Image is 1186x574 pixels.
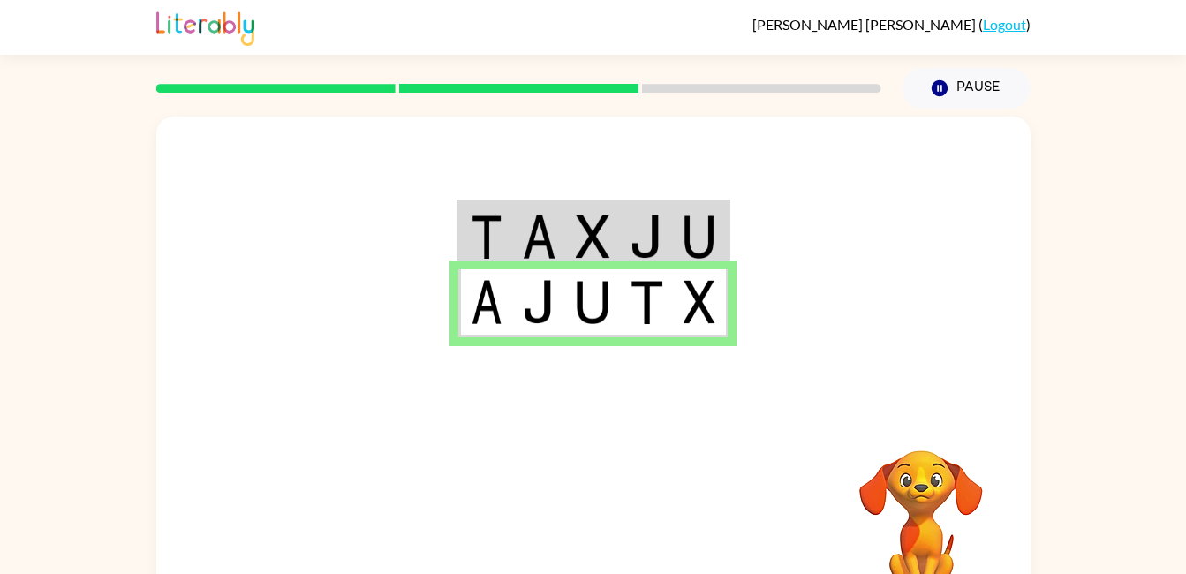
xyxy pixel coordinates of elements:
[522,215,555,259] img: a
[983,16,1026,33] a: Logout
[752,16,978,33] span: [PERSON_NAME] [PERSON_NAME]
[156,7,254,46] img: Literably
[522,280,555,324] img: j
[576,280,609,324] img: u
[471,280,502,324] img: a
[684,280,715,324] img: x
[630,280,663,324] img: t
[471,215,502,259] img: t
[752,16,1031,33] div: ( )
[903,68,1031,109] button: Pause
[576,215,609,259] img: x
[630,215,663,259] img: j
[684,215,715,259] img: u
